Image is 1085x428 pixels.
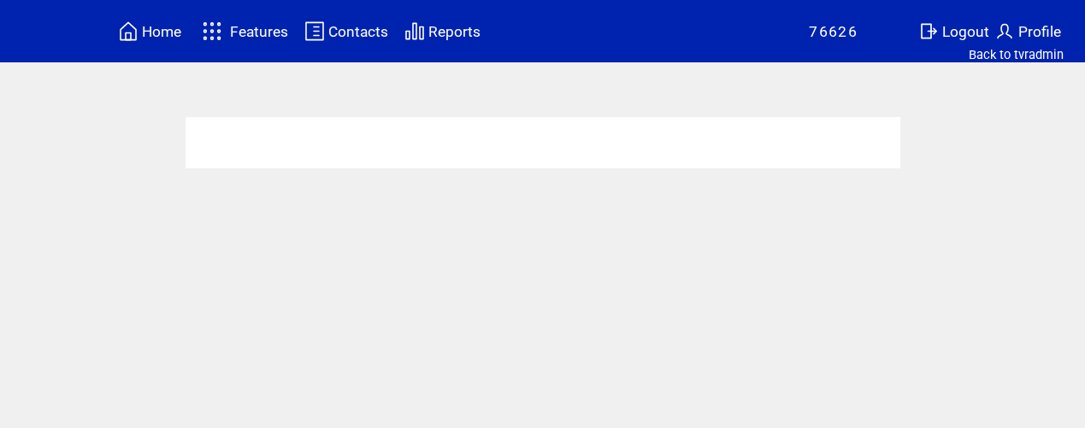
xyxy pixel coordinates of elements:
span: Features [230,23,288,40]
img: home.svg [118,21,139,42]
a: Features [195,15,292,48]
a: Reports [402,18,483,44]
span: 76626 [809,23,858,40]
img: profile.svg [994,21,1015,42]
a: Home [115,18,184,44]
img: exit.svg [918,21,939,42]
a: Logout [916,18,992,44]
a: Profile [992,18,1064,44]
span: Contacts [328,23,388,40]
span: Reports [428,23,481,40]
img: features.svg [198,17,227,45]
a: Back to tvradmin [969,47,1064,62]
span: Logout [942,23,989,40]
img: contacts.svg [304,21,325,42]
span: Home [142,23,181,40]
span: Profile [1018,23,1061,40]
img: chart.svg [404,21,425,42]
a: Contacts [302,18,391,44]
